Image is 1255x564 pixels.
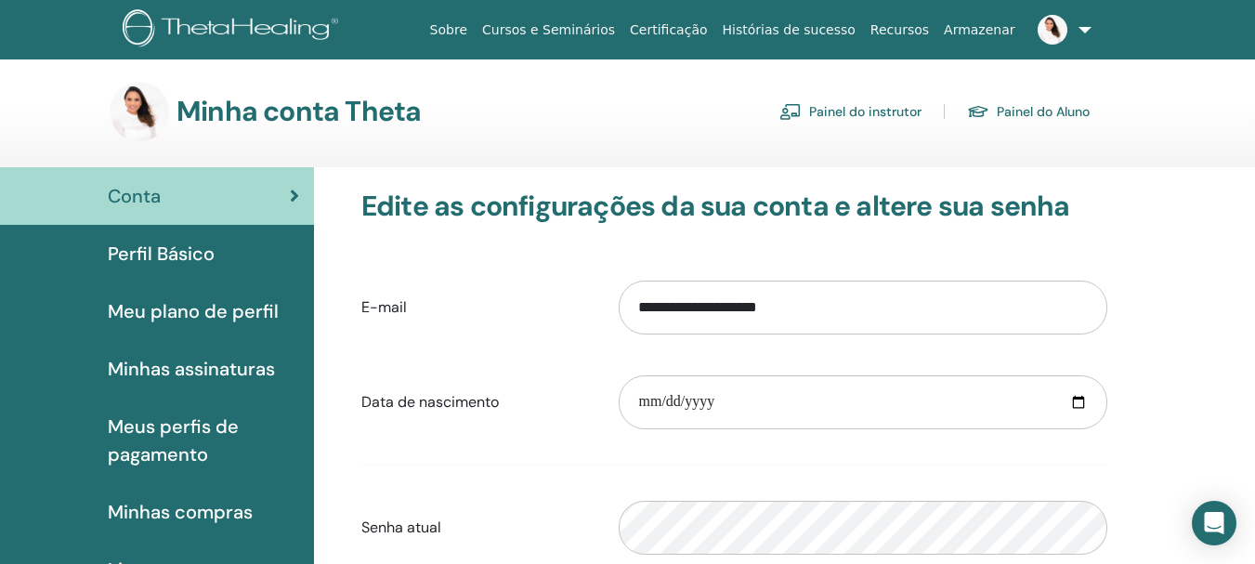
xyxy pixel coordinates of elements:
[779,103,802,120] img: chalkboard-teacher.svg
[347,385,606,420] label: Data de nascimento
[936,13,1022,47] a: Armazenar
[108,498,253,526] span: Minhas compras
[423,13,475,47] a: Sobre
[715,13,863,47] a: Histórias de sucesso
[108,240,215,268] span: Perfil Básico
[779,97,922,126] a: Painel do instrutor
[1038,15,1067,45] img: default.jpg
[863,13,936,47] a: Recursos
[967,97,1090,126] a: Painel do Aluno
[347,510,606,545] label: Senha atual
[361,190,1107,223] h3: Edite as configurações da sua conta e altere sua senha
[347,290,606,325] label: E-mail
[108,182,161,210] span: Conta
[108,355,275,383] span: Minhas assinaturas
[123,9,345,51] img: logo.png
[110,82,169,141] img: default.jpg
[176,95,421,128] h3: Minha conta Theta
[475,13,622,47] a: Cursos e Seminários
[1192,501,1236,545] div: Open Intercom Messenger
[108,297,279,325] span: Meu plano de perfil
[108,413,299,468] span: Meus perfis de pagamento
[967,104,989,120] img: graduation-cap.svg
[622,13,714,47] a: Certificação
